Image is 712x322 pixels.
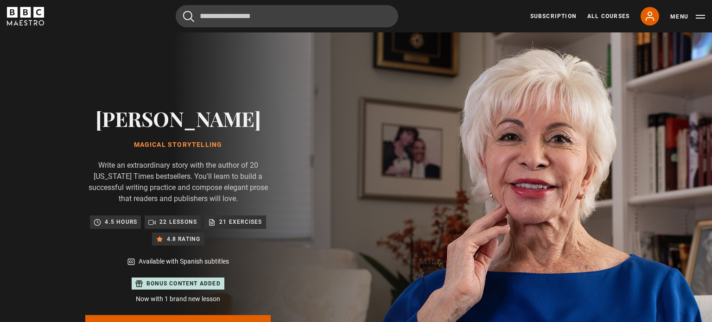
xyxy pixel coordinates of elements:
button: Toggle navigation [670,12,705,21]
p: Available with Spanish subtitles [139,257,229,266]
input: Search [176,5,398,27]
p: 22 lessons [159,217,197,227]
p: Bonus content added [146,279,221,288]
p: 4.8 rating [167,234,201,244]
svg: BBC Maestro [7,7,44,25]
h1: Magical Storytelling [85,141,271,149]
button: Submit the search query [183,11,194,22]
p: 4.5 hours [105,217,137,227]
p: Now with 1 brand new lesson [85,294,271,304]
p: Write an extraordinary story with the author of 20 [US_STATE] Times bestsellers. You'll learn to ... [85,160,271,204]
a: All Courses [587,12,629,20]
p: 21 exercises [219,217,262,227]
a: Subscription [530,12,576,20]
h2: [PERSON_NAME] [85,107,271,130]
